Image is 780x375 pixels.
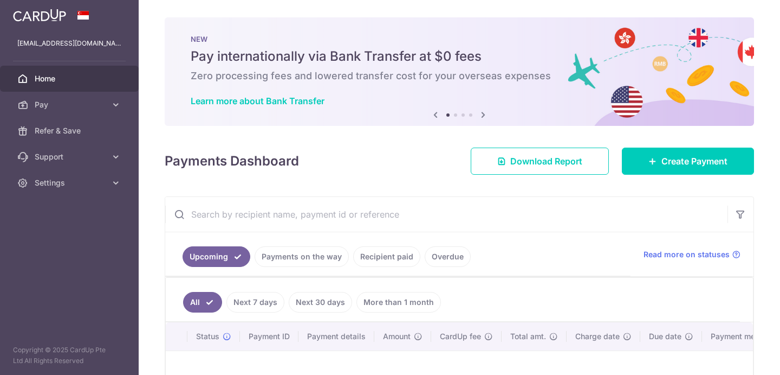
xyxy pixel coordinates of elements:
span: Create Payment [661,155,727,168]
a: Upcoming [183,246,250,267]
a: Next 30 days [289,292,352,313]
th: Payment ID [240,322,298,351]
span: Read more on statuses [643,249,730,260]
img: Bank transfer banner [165,17,754,126]
a: Create Payment [622,148,754,175]
a: Overdue [425,246,471,267]
span: Due date [649,331,681,342]
a: Learn more about Bank Transfer [191,96,324,106]
input: Search by recipient name, payment id or reference [165,197,727,232]
img: CardUp [13,9,66,22]
a: Next 7 days [226,292,284,313]
th: Payment details [298,322,374,351]
a: Recipient paid [353,246,420,267]
span: Pay [35,99,106,110]
span: CardUp fee [440,331,481,342]
span: Download Report [510,155,582,168]
h5: Pay internationally via Bank Transfer at $0 fees [191,48,728,65]
span: Status [196,331,219,342]
a: Payments on the way [255,246,349,267]
a: Download Report [471,148,609,175]
span: Amount [383,331,411,342]
h6: Zero processing fees and lowered transfer cost for your overseas expenses [191,69,728,82]
p: [EMAIL_ADDRESS][DOMAIN_NAME] [17,38,121,49]
h4: Payments Dashboard [165,151,299,171]
span: Settings [35,177,106,188]
span: Charge date [575,331,620,342]
span: Home [35,73,106,84]
span: Support [35,151,106,162]
span: Refer & Save [35,125,106,136]
a: Read more on statuses [643,249,740,260]
p: NEW [191,35,728,43]
a: More than 1 month [356,292,441,313]
a: All [183,292,222,313]
span: Total amt. [510,331,546,342]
